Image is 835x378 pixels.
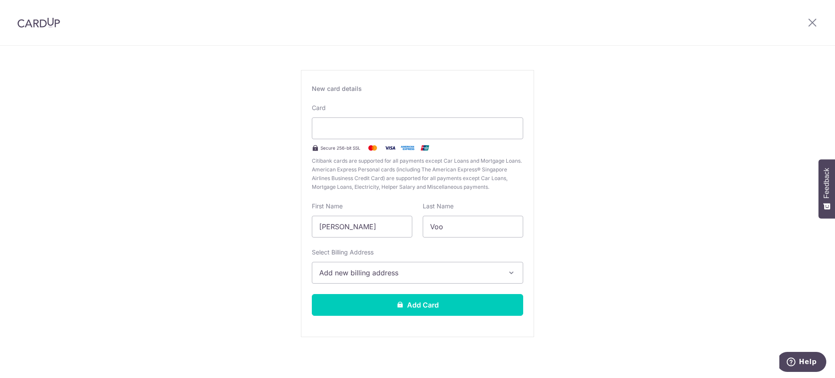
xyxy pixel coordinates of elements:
[319,268,500,278] span: Add new billing address
[312,262,523,284] button: Add new billing address
[779,352,826,374] iframe: Opens a widget where you can find more information
[321,144,361,151] span: Secure 256-bit SSL
[364,143,381,153] img: Mastercard
[312,157,523,191] span: Citibank cards are supported for all payments except Car Loans and Mortgage Loans. American Expre...
[312,216,412,238] input: Cardholder First Name
[399,143,416,153] img: .alt.amex
[312,202,343,211] label: First Name
[312,84,523,93] div: New card details
[818,159,835,218] button: Feedback - Show survey
[312,294,523,316] button: Add Card
[312,248,374,257] label: Select Billing Address
[312,104,326,112] label: Card
[423,216,523,238] input: Cardholder Last Name
[319,123,516,134] iframe: Secure card payment input frame
[823,168,831,198] span: Feedback
[423,202,454,211] label: Last Name
[416,143,434,153] img: .alt.unionpay
[381,143,399,153] img: Visa
[17,17,60,28] img: CardUp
